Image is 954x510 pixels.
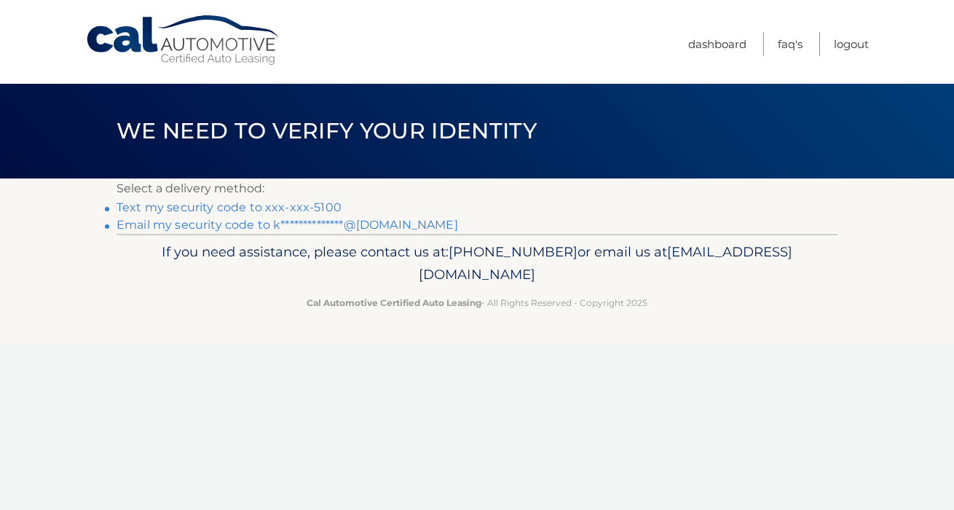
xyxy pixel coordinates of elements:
a: Logout [834,32,869,56]
a: Dashboard [688,32,746,56]
p: Select a delivery method: [117,178,837,199]
span: [PHONE_NUMBER] [449,243,577,260]
a: Cal Automotive [85,15,282,66]
a: FAQ's [778,32,803,56]
strong: Cal Automotive Certified Auto Leasing [307,297,481,308]
p: If you need assistance, please contact us at: or email us at [126,240,828,287]
p: - All Rights Reserved - Copyright 2025 [126,295,828,310]
a: Text my security code to xxx-xxx-5100 [117,200,342,214]
span: We need to verify your identity [117,117,537,144]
